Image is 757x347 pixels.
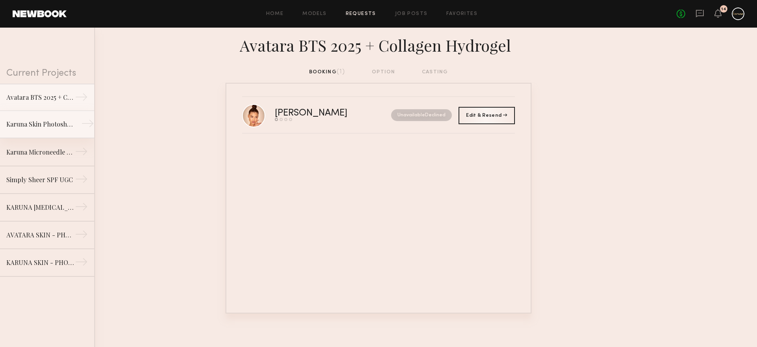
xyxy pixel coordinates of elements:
[395,11,428,17] a: Job Posts
[446,11,477,17] a: Favorites
[242,97,515,134] a: [PERSON_NAME]UnavailableDeclined
[75,91,88,106] div: →
[275,109,369,118] div: [PERSON_NAME]
[266,11,284,17] a: Home
[75,145,88,161] div: →
[226,34,531,55] div: Avatara BTS 2025 + Collagen Hydrogel
[75,173,88,188] div: →
[302,11,326,17] a: Models
[6,230,75,240] div: AVATARA SKIN - PHOTOSHOOT
[6,93,75,102] div: Avatara BTS 2025 + Collagen Hydrogel
[466,113,507,118] span: Edit & Resend
[391,109,452,121] nb-request-status: Unavailable Declined
[75,200,88,216] div: →
[75,256,88,271] div: →
[6,119,75,129] div: Karuna Skin Photoshoot - Mask
[6,175,75,185] div: Simply Sheer SPF UGC
[6,203,75,212] div: KARUNA [MEDICAL_DATA]
[6,147,75,157] div: Karuna Microneedle Patch XL Launch
[75,228,88,244] div: →
[346,11,376,17] a: Requests
[6,258,75,267] div: KARUNA SKIN - PHOTOSHOOT
[721,7,726,11] div: 14
[81,117,94,133] div: →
